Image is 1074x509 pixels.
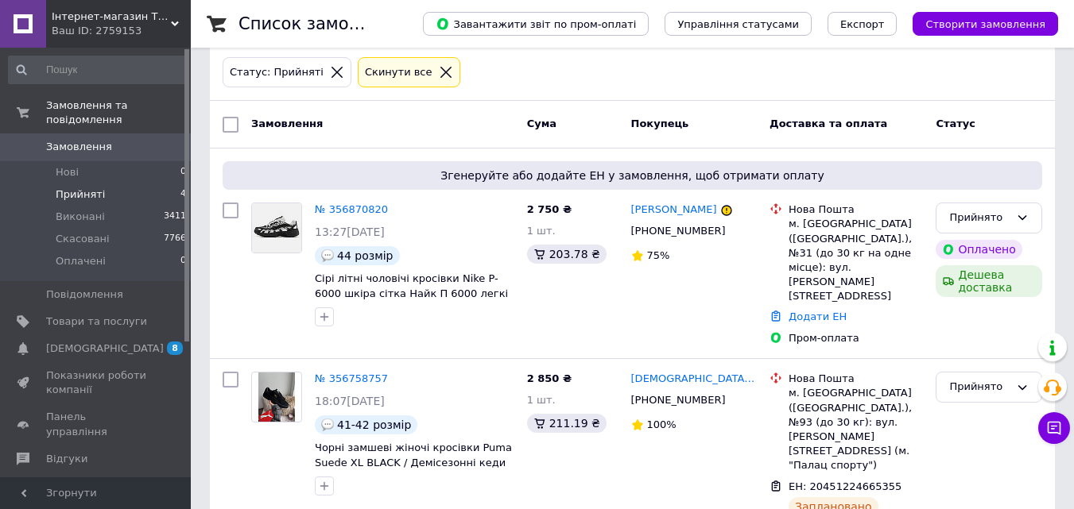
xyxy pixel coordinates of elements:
[789,372,923,386] div: Нова Пошта
[167,341,183,355] span: 8
[631,394,726,406] span: [PHONE_NUMBER]
[315,442,512,483] a: Чорні замшеві жіночі кросівки Puma Suede XL BLACK / Демісезонні кеди Пума Сьюд ХЛ
[527,394,556,406] span: 1 шт.
[913,12,1058,36] button: Створити замовлення
[56,232,110,246] span: Скасовані
[229,168,1036,183] span: Згенеруйте або додайте ЕН у замовлення, щоб отримати оплату
[227,64,327,81] div: Статус: Прийняті
[337,418,411,431] span: 41-42 розмір
[315,226,385,238] span: 13:27[DATE]
[647,418,677,430] span: 100%
[251,118,323,129] span: Замовлення
[46,140,112,154] span: Замовлення
[527,245,607,264] div: 203.78 ₴
[897,17,1058,29] a: Створити замовлення
[315,395,385,407] span: 18:07[DATE]
[46,287,123,302] span: Повідомлення
[52,24,191,38] div: Ваш ID: 2759153
[936,265,1042,297] div: Дешева доставка
[164,232,186,246] span: 7766
[1038,412,1070,444] button: Чат з покупцем
[936,118,975,129] span: Статус
[527,372,572,384] span: 2 850 ₴
[631,372,758,387] a: [DEMOGRAPHIC_DATA][PERSON_NAME]
[251,202,302,253] a: Фото товару
[949,379,1010,395] div: Прийнято
[527,414,607,433] div: 211.19 ₴
[46,314,147,329] span: Товари та послуги
[527,118,556,129] span: Cума
[56,254,106,268] span: Оплачені
[789,480,901,492] span: ЕН: 20451224665355
[828,12,898,36] button: Експорт
[180,254,186,268] span: 0
[840,18,885,30] span: Експорт
[180,187,186,202] span: 4
[789,386,923,472] div: м. [GEOGRAPHIC_DATA] ([GEOGRAPHIC_DATA].), №93 (до 30 кг): вул. [PERSON_NAME][STREET_ADDRESS] (м....
[789,202,923,217] div: Нова Пошта
[315,272,508,299] a: Сірі літні чоловічі кросівки Nike P-6000 шкіра сітка Найк П 6000 легкі
[56,165,79,179] span: Нові
[337,249,394,262] span: 44 розмір
[46,410,147,438] span: Панель управління
[315,203,388,215] a: № 356870820
[925,18,1045,30] span: Створити замовлення
[46,452,87,466] span: Відгуки
[8,56,188,84] input: Пошук
[936,240,1022,259] div: Оплачено
[315,372,388,384] a: № 356758757
[251,372,302,422] a: Фото товару
[252,203,301,253] img: Фото товару
[527,203,572,215] span: 2 750 ₴
[789,217,923,303] div: м. [GEOGRAPHIC_DATA] ([GEOGRAPHIC_DATA].), №31 (до 30 кг на одне місце): вул. [PERSON_NAME][STREE...
[631,202,717,218] a: [PERSON_NAME]
[258,372,296,422] img: Фото товару
[631,225,726,237] span: [PHONE_NUMBER]
[770,118,887,129] span: Доставка та оплата
[56,210,105,224] span: Виконані
[665,12,812,36] button: Управління статусами
[362,64,436,81] div: Cкинути все
[423,12,649,36] button: Завантажити звіт по пром-оплаті
[321,249,334,262] img: :speech_balloon:
[164,210,186,224] span: 3411
[180,165,186,179] span: 0
[789,331,923,345] div: Пром-оплата
[436,17,636,31] span: Завантажити звіт по пром-оплаті
[527,225,556,237] span: 1 шт.
[949,210,1010,226] div: Прийнято
[52,10,171,24] span: Інтернет-магазин TOP KROSS
[56,187,105,202] span: Прийняті
[677,18,799,30] span: Управління статусами
[647,249,670,261] span: 75%
[46,98,191,127] span: Замовлення та повідомлення
[46,368,147,397] span: Показники роботи компанії
[46,341,164,356] span: [DEMOGRAPHIC_DATA]
[789,310,847,322] a: Додати ЕН
[238,14,400,33] h1: Список замовлень
[321,418,334,431] img: :speech_balloon:
[631,118,689,129] span: Покупець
